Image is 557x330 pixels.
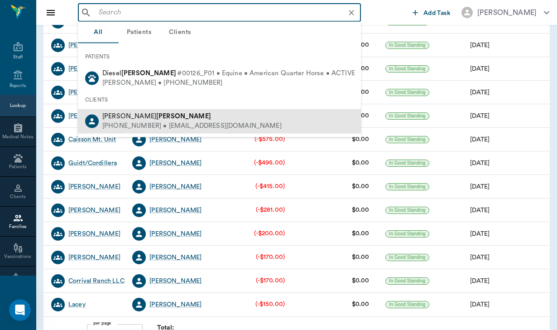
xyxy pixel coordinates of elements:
[470,253,490,262] div: 04/29/25
[386,160,428,166] span: In Good Standing
[9,299,31,321] iframe: Intercom live chat
[470,277,490,286] div: 08/29/23
[454,4,557,21] button: [PERSON_NAME]
[102,70,176,77] span: Diesel
[247,222,292,246] td: (-$200.00)
[149,229,202,238] a: [PERSON_NAME]
[177,69,355,78] span: #00126_P01 • Equine • American Quarter Horse • ACTIVE
[68,88,120,97] a: [PERSON_NAME]
[470,300,490,309] div: 08/18/25
[68,41,120,50] a: [PERSON_NAME]
[149,277,202,286] a: [PERSON_NAME]
[78,22,119,44] button: All
[345,151,377,175] td: $0.00
[470,229,490,238] div: 10/28/23
[102,78,355,87] div: [PERSON_NAME] • [PHONE_NUMBER]
[68,229,120,238] a: [PERSON_NAME]
[248,175,292,199] td: (-$415.00)
[345,127,377,151] td: $0.00
[345,175,377,199] td: $0.00
[386,278,428,284] span: In Good Standing
[470,88,490,97] div: 02/21/25
[477,7,537,18] div: [PERSON_NAME]
[68,112,120,121] a: [PERSON_NAME]
[156,113,211,120] b: [PERSON_NAME]
[149,206,202,215] a: [PERSON_NAME]
[68,64,120,73] a: [PERSON_NAME]
[409,4,454,21] button: Add Task
[470,41,490,50] div: 01/28/25
[247,151,292,175] td: (-$495.00)
[345,222,377,246] td: $0.00
[247,127,292,151] td: (-$575.00)
[68,300,86,309] a: Lacey
[149,182,202,191] a: [PERSON_NAME]
[102,113,211,120] span: [PERSON_NAME]
[386,207,428,214] span: In Good Standing
[386,254,428,261] span: In Good Standing
[470,206,490,215] div: 05/30/23
[345,245,377,269] td: $0.00
[68,135,116,144] a: Caisson Mt. Unit
[78,47,361,66] div: PATIENTS
[386,66,428,72] span: In Good Standing
[119,22,159,44] button: Patients
[42,4,60,22] button: Close drawer
[68,206,120,215] a: [PERSON_NAME]
[345,6,358,19] button: Clear
[149,253,202,262] a: [PERSON_NAME]
[93,320,111,326] label: per page
[470,135,490,144] div: 07/03/24
[386,231,428,237] span: In Good Standing
[68,159,117,168] a: Guidt/Cordillera
[345,269,377,293] td: $0.00
[386,42,428,49] span: In Good Standing
[159,22,200,44] button: Clients
[386,89,428,96] span: In Good Standing
[68,253,120,262] a: [PERSON_NAME]
[10,82,26,89] div: Reports
[248,292,292,316] td: (-$150.00)
[470,112,490,121] div: 02/08/25
[13,54,23,61] div: Staff
[249,198,292,222] td: (-$281.00)
[10,102,26,109] div: Lookup
[249,269,292,293] td: (-$170.00)
[470,64,490,73] div: 07/02/24
[249,245,292,269] td: (-$170.00)
[149,159,202,168] a: [PERSON_NAME]
[345,198,377,222] td: $0.00
[78,90,361,109] div: CLIENTS
[68,182,120,191] a: [PERSON_NAME]
[149,135,202,144] a: [PERSON_NAME]
[386,113,428,119] span: In Good Standing
[121,70,176,77] b: [PERSON_NAME]
[102,121,282,131] div: [PHONE_NUMBER] • [EMAIL_ADDRESS][DOMAIN_NAME]
[149,300,202,309] a: [PERSON_NAME]
[68,277,125,286] a: Corrival Ranch LLC
[470,182,490,191] div: 08/25/25
[470,159,490,168] div: 09/26/23
[386,136,428,143] span: In Good Standing
[345,292,377,316] td: $0.00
